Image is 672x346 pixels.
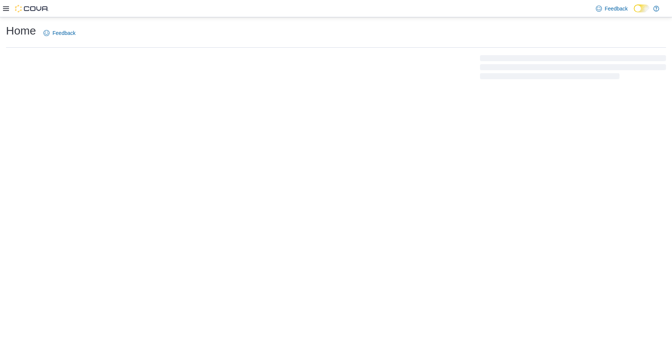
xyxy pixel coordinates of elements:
[634,5,649,12] input: Dark Mode
[593,1,631,16] a: Feedback
[6,23,36,38] h1: Home
[52,29,75,37] span: Feedback
[40,26,78,41] a: Feedback
[480,57,666,81] span: Loading
[605,5,628,12] span: Feedback
[15,5,49,12] img: Cova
